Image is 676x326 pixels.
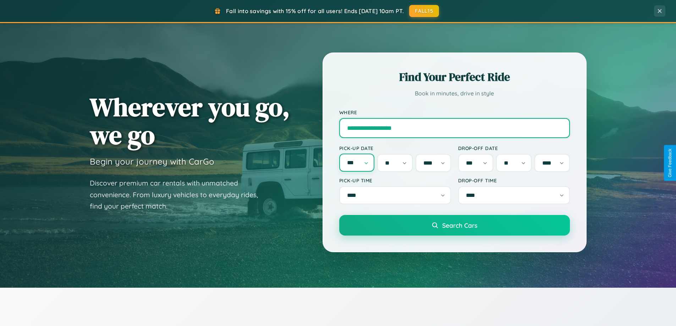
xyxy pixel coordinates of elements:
[667,149,672,177] div: Give Feedback
[458,177,570,183] label: Drop-off Time
[339,69,570,85] h2: Find Your Perfect Ride
[339,88,570,99] p: Book in minutes, drive in style
[90,156,214,167] h3: Begin your journey with CarGo
[339,215,570,236] button: Search Cars
[339,177,451,183] label: Pick-up Time
[339,145,451,151] label: Pick-up Date
[90,177,267,212] p: Discover premium car rentals with unmatched convenience. From luxury vehicles to everyday rides, ...
[442,221,477,229] span: Search Cars
[458,145,570,151] label: Drop-off Date
[90,93,290,149] h1: Wherever you go, we go
[226,7,404,15] span: Fall into savings with 15% off for all users! Ends [DATE] 10am PT.
[339,109,570,115] label: Where
[409,5,439,17] button: FALL15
